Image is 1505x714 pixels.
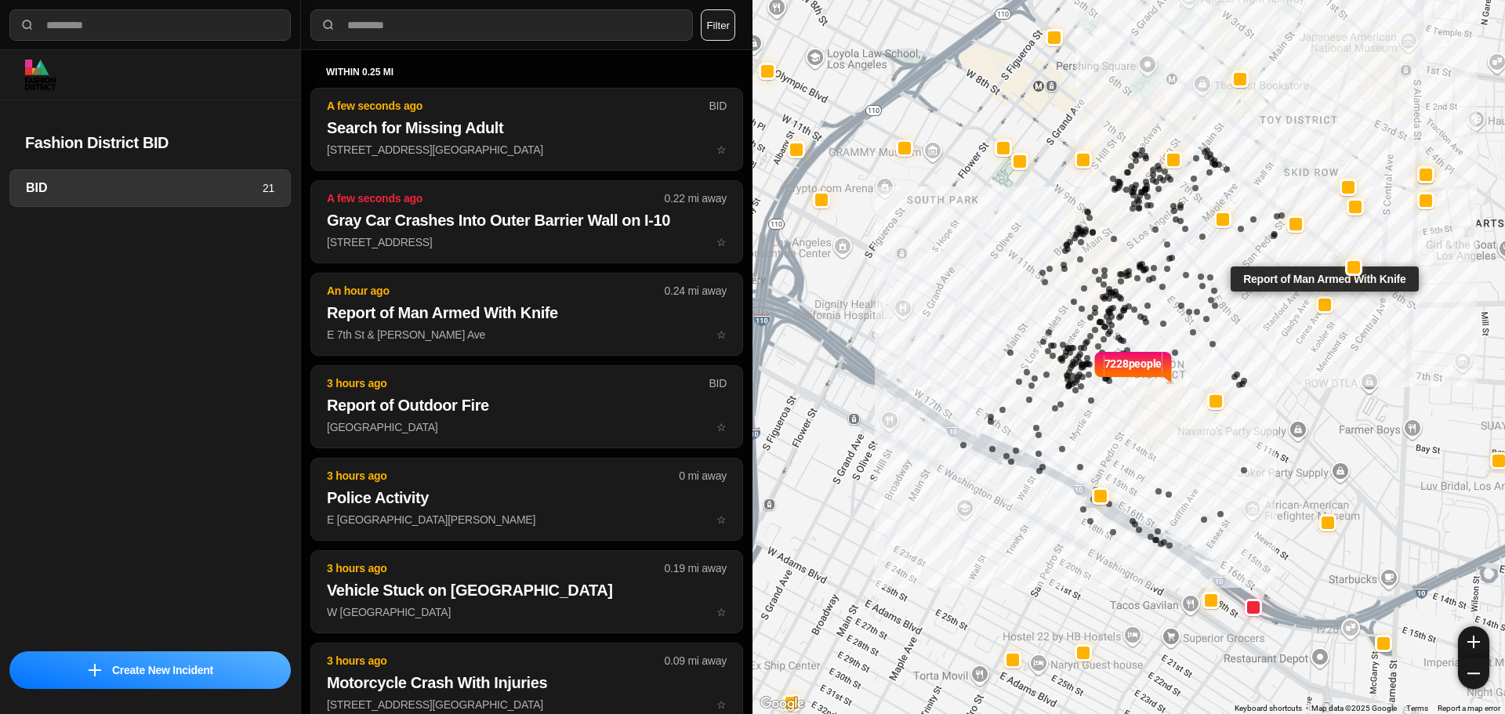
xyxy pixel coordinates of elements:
[310,458,743,541] button: 3 hours ago0 mi awayPolice ActivityE [GEOGRAPHIC_DATA][PERSON_NAME]star
[25,132,275,154] h2: Fashion District BID
[716,143,727,156] span: star
[310,273,743,356] button: An hour ago0.24 mi awayReport of Man Armed With KnifeE 7th St & [PERSON_NAME] Avestar
[665,560,727,576] p: 0.19 mi away
[1406,704,1428,712] a: Terms
[310,143,743,156] a: A few seconds agoBIDSearch for Missing Adult[STREET_ADDRESS][GEOGRAPHIC_DATA]star
[26,179,263,198] h3: BID
[310,550,743,633] button: 3 hours ago0.19 mi awayVehicle Stuck on [GEOGRAPHIC_DATA]W [GEOGRAPHIC_DATA]star
[1316,296,1333,314] button: Report of Man Armed With Knife
[716,698,727,711] span: star
[25,60,56,90] img: logo
[89,664,101,676] img: icon
[1311,704,1397,712] span: Map data ©2025 Google
[327,98,709,114] p: A few seconds ago
[1438,704,1500,712] a: Report a map error
[327,672,727,694] h2: Motorcycle Crash With Injuries
[310,513,743,526] a: 3 hours ago0 mi awayPolice ActivityE [GEOGRAPHIC_DATA][PERSON_NAME]star
[326,66,727,78] h5: within 0.25 mi
[327,560,665,576] p: 3 hours ago
[310,328,743,341] a: An hour ago0.24 mi awayReport of Man Armed With KnifeE 7th St & [PERSON_NAME] Avestar
[327,653,665,669] p: 3 hours ago
[310,88,743,171] button: A few seconds agoBIDSearch for Missing Adult[STREET_ADDRESS][GEOGRAPHIC_DATA]star
[327,394,727,416] h2: Report of Outdoor Fire
[701,9,735,41] button: Filter
[756,694,808,714] img: Google
[1235,703,1302,714] button: Keyboard shortcuts
[327,234,727,250] p: [STREET_ADDRESS]
[327,142,727,158] p: [STREET_ADDRESS][GEOGRAPHIC_DATA]
[716,421,727,433] span: star
[716,236,727,248] span: star
[756,694,808,714] a: Open this area in Google Maps (opens a new window)
[310,180,743,263] button: A few seconds ago0.22 mi awayGray Car Crashes Into Outer Barrier Wall on I-10[STREET_ADDRESS]star
[20,17,35,33] img: search
[716,513,727,526] span: star
[327,190,665,206] p: A few seconds ago
[709,98,727,114] p: BID
[9,169,291,207] a: BID21
[679,468,727,484] p: 0 mi away
[665,283,727,299] p: 0.24 mi away
[9,651,291,689] button: iconCreate New Incident
[327,697,727,712] p: [STREET_ADDRESS][GEOGRAPHIC_DATA]
[112,662,213,678] p: Create New Incident
[327,375,709,391] p: 3 hours ago
[1093,350,1104,384] img: notch
[327,302,727,324] h2: Report of Man Armed With Knife
[327,487,727,509] h2: Police Activity
[1231,266,1418,292] div: Report of Man Armed With Knife
[327,209,727,231] h2: Gray Car Crashes Into Outer Barrier Wall on I-10
[1162,350,1173,384] img: notch
[327,468,679,484] p: 3 hours ago
[327,117,727,139] h2: Search for Missing Adult
[1458,626,1489,658] button: zoom-in
[327,604,727,620] p: W [GEOGRAPHIC_DATA]
[310,235,743,248] a: A few seconds ago0.22 mi awayGray Car Crashes Into Outer Barrier Wall on I-10[STREET_ADDRESS]star
[327,327,727,343] p: E 7th St & [PERSON_NAME] Ave
[310,420,743,433] a: 3 hours agoBIDReport of Outdoor Fire[GEOGRAPHIC_DATA]star
[327,512,727,527] p: E [GEOGRAPHIC_DATA][PERSON_NAME]
[1458,658,1489,689] button: zoom-out
[310,698,743,711] a: 3 hours ago0.09 mi awayMotorcycle Crash With Injuries[STREET_ADDRESS][GEOGRAPHIC_DATA]star
[1467,636,1480,648] img: zoom-in
[310,605,743,618] a: 3 hours ago0.19 mi awayVehicle Stuck on [GEOGRAPHIC_DATA]W [GEOGRAPHIC_DATA]star
[327,283,665,299] p: An hour ago
[716,606,727,618] span: star
[1467,667,1480,680] img: zoom-out
[1104,356,1162,390] p: 7228 people
[716,328,727,341] span: star
[709,375,727,391] p: BID
[321,17,336,33] img: search
[310,365,743,448] button: 3 hours agoBIDReport of Outdoor Fire[GEOGRAPHIC_DATA]star
[665,190,727,206] p: 0.22 mi away
[327,579,727,601] h2: Vehicle Stuck on [GEOGRAPHIC_DATA]
[263,180,274,196] p: 21
[665,653,727,669] p: 0.09 mi away
[327,419,727,435] p: [GEOGRAPHIC_DATA]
